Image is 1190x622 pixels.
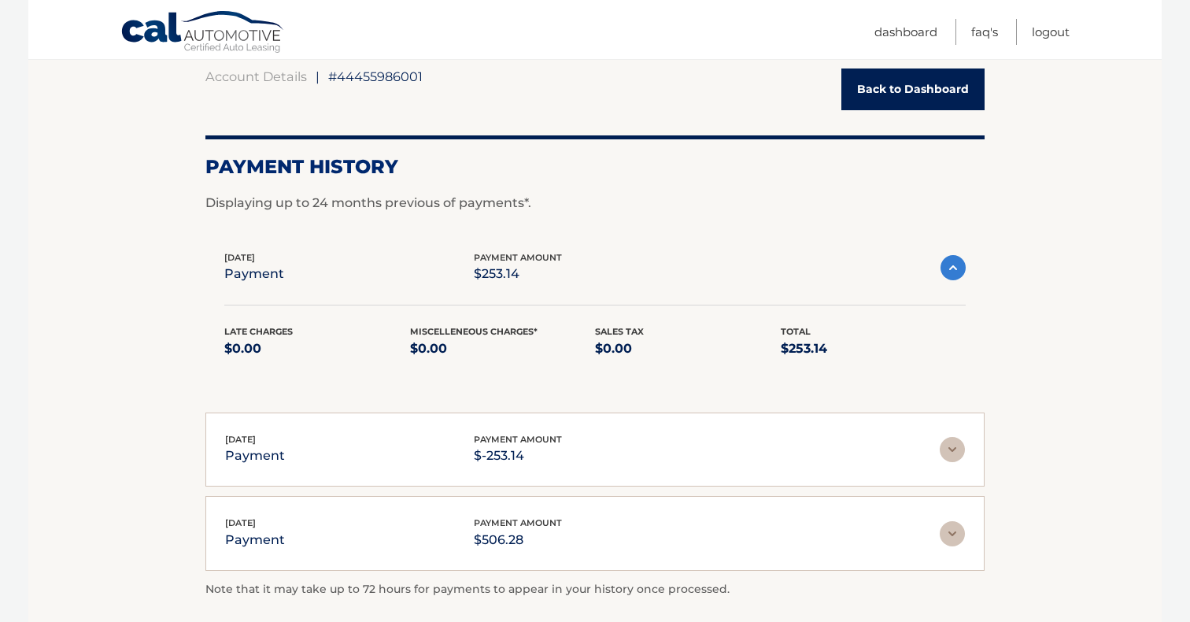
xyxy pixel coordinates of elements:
[120,10,286,56] a: Cal Automotive
[781,326,811,337] span: Total
[941,255,966,280] img: accordion-active.svg
[474,434,562,445] span: payment amount
[328,68,423,84] span: #44455986001
[474,263,562,285] p: $253.14
[205,68,307,84] a: Account Details
[225,445,285,467] p: payment
[410,326,538,337] span: Miscelleneous Charges*
[595,326,644,337] span: Sales Tax
[874,19,937,45] a: Dashboard
[410,338,596,360] p: $0.00
[205,580,985,599] p: Note that it may take up to 72 hours for payments to appear in your history once processed.
[205,155,985,179] h2: Payment History
[474,529,562,551] p: $506.28
[1032,19,1070,45] a: Logout
[224,263,284,285] p: payment
[225,434,256,445] span: [DATE]
[224,252,255,263] span: [DATE]
[595,338,781,360] p: $0.00
[940,521,965,546] img: accordion-rest.svg
[224,326,293,337] span: Late Charges
[474,517,562,528] span: payment amount
[781,338,966,360] p: $253.14
[474,252,562,263] span: payment amount
[225,529,285,551] p: payment
[474,445,562,467] p: $-253.14
[971,19,998,45] a: FAQ's
[225,517,256,528] span: [DATE]
[205,194,985,213] p: Displaying up to 24 months previous of payments*.
[316,68,320,84] span: |
[224,338,410,360] p: $0.00
[940,437,965,462] img: accordion-rest.svg
[841,68,985,110] a: Back to Dashboard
